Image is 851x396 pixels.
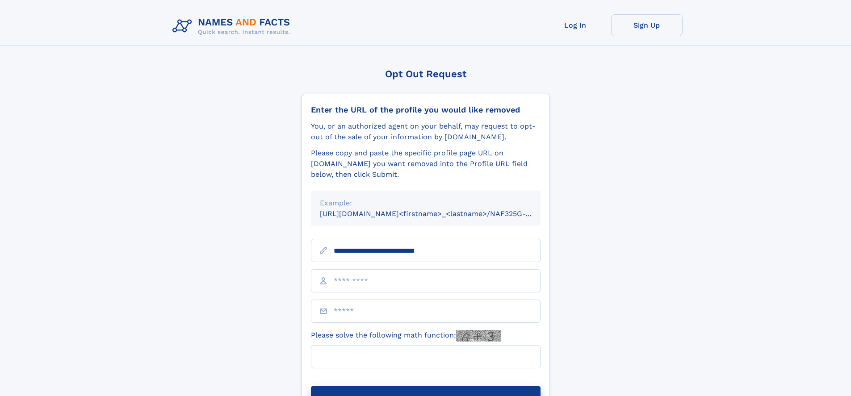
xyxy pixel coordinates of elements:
small: [URL][DOMAIN_NAME]<firstname>_<lastname>/NAF325G-xxxxxxxx [320,209,558,218]
a: Log In [540,14,611,36]
div: You, or an authorized agent on your behalf, may request to opt-out of the sale of your informatio... [311,121,541,142]
div: Please copy and paste the specific profile page URL on [DOMAIN_NAME] you want removed into the Pr... [311,148,541,180]
a: Sign Up [611,14,683,36]
div: Opt Out Request [302,68,550,79]
div: Example: [320,198,532,208]
div: Enter the URL of the profile you would like removed [311,105,541,115]
label: Please solve the following math function: [311,330,501,342]
img: Logo Names and Facts [169,14,298,38]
